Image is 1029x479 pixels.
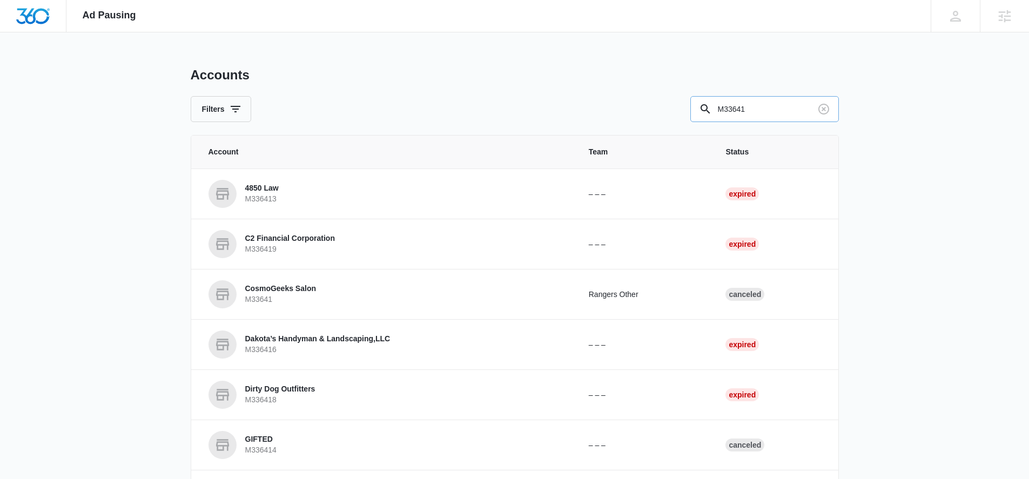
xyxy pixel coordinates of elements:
[725,388,759,401] div: Expired
[209,280,563,308] a: CosmoGeeks SalonM33641
[245,294,317,305] p: M33641
[245,395,315,406] p: M336418
[209,180,563,208] a: 4850 LawM336413
[589,389,700,401] p: – – –
[589,339,700,350] p: – – –
[245,233,335,244] p: C2 Financial Corporation
[209,146,563,158] span: Account
[245,284,317,294] p: CosmoGeeks Salon
[83,10,136,21] span: Ad Pausing
[209,230,563,258] a: C2 Financial CorporationM336419
[191,67,250,83] h1: Accounts
[245,445,277,456] p: M336414
[245,345,391,355] p: M336416
[209,381,563,409] a: Dirty Dog OutfittersM336418
[725,146,820,158] span: Status
[245,244,335,255] p: M336419
[589,289,700,300] p: Rangers Other
[209,330,563,359] a: Dakota’s Handyman & Landscaping,LLCM336416
[815,100,832,118] button: Clear
[191,96,251,122] button: Filters
[245,183,279,194] p: 4850 Law
[589,440,700,451] p: – – –
[690,96,839,122] input: Search By Account Number
[725,338,759,351] div: Expired
[245,384,315,395] p: Dirty Dog Outfitters
[245,194,279,205] p: M336413
[725,288,764,301] div: Canceled
[589,239,700,250] p: – – –
[209,431,563,459] a: GIFTEDM336414
[589,146,700,158] span: Team
[245,334,391,345] p: Dakota’s Handyman & Landscaping,LLC
[589,188,700,200] p: – – –
[725,187,759,200] div: Expired
[725,238,759,251] div: Expired
[725,438,764,451] div: Canceled
[245,434,277,445] p: GIFTED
